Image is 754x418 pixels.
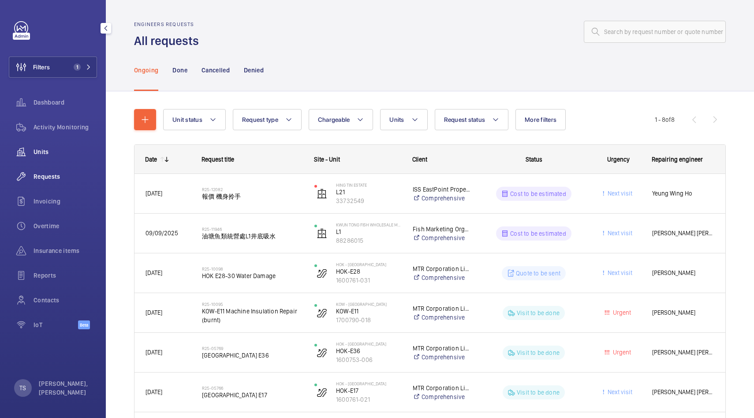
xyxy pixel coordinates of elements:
[39,379,92,397] p: [PERSON_NAME], [PERSON_NAME]
[336,301,401,307] p: KOW - [GEOGRAPHIC_DATA]
[652,347,714,358] span: [PERSON_NAME] [PERSON_NAME]
[19,384,26,392] p: TS
[202,187,303,192] h2: R25-12082
[652,188,714,199] span: Yeung Wing Ho
[34,147,97,156] span: Units
[510,189,566,198] p: Cost to be estimated
[34,296,97,305] span: Contacts
[202,346,303,351] h2: R25-05769
[34,98,97,107] span: Dashboard
[380,109,427,130] button: Units
[202,385,303,391] h2: R25-05766
[652,268,714,278] span: [PERSON_NAME]
[413,392,472,401] a: Comprehensive
[172,66,187,75] p: Done
[526,156,542,163] span: Status
[163,109,226,130] button: Unit status
[9,56,97,78] button: Filters1
[606,230,632,237] span: Next visit
[145,156,157,163] div: Date
[336,188,401,196] p: L21
[34,246,97,255] span: Insurance items
[413,313,472,322] a: Comprehensive
[413,304,472,313] p: MTR Corporation Limited
[317,228,327,239] img: elevator.svg
[146,349,162,356] span: [DATE]
[34,271,97,280] span: Reports
[652,308,714,318] span: [PERSON_NAME]
[34,172,97,181] span: Requests
[435,109,509,130] button: Request status
[336,222,401,227] p: Kwun Tong Fish Wholesale Market
[336,262,401,267] p: HOK - [GEOGRAPHIC_DATA]
[336,381,401,386] p: HOK - [GEOGRAPHIC_DATA]
[336,267,401,276] p: HOK-E28
[611,309,631,316] span: Urgent
[517,348,560,357] p: Visit to be done
[309,109,373,130] button: Chargeable
[389,116,404,123] span: Units
[652,156,703,163] span: Repairing engineer
[202,351,303,360] span: [GEOGRAPHIC_DATA] E36
[202,271,303,280] span: HOK E28-30 Water Damage
[655,117,675,123] span: 1 - 8 8
[517,388,560,397] p: Visit to be done
[202,156,234,163] span: Request title
[202,307,303,324] span: KOW-E11 Machine Insulation Repair (burnt)
[413,273,472,282] a: Comprehensive
[413,194,472,203] a: Comprehensive
[336,307,401,316] p: KOW-E11
[412,156,427,163] span: Client
[607,156,630,163] span: Urgency
[34,222,97,230] span: Overtime
[202,66,230,75] p: Cancelled
[33,63,50,72] span: Filters
[413,264,472,273] p: MTR Corporation Limited
[413,233,472,242] a: Comprehensive
[665,116,671,123] span: of
[172,116,202,123] span: Unit status
[317,308,327,318] img: escalator.svg
[78,320,90,329] span: Beta
[413,225,472,233] p: Fish Marketing Organization
[336,346,401,355] p: HOK-E36
[233,109,302,130] button: Request type
[146,230,178,237] span: 09/09/2025
[652,228,714,238] span: [PERSON_NAME] [PERSON_NAME]
[146,309,162,316] span: [DATE]
[134,33,204,49] h1: All requests
[336,182,401,188] p: Hing Tin Estate
[606,388,632,395] span: Next visit
[202,266,303,271] h2: R25-10098
[413,344,472,353] p: MTR Corporation Limited
[202,232,303,241] span: 油塘魚類統營處L1井底吸水
[336,386,401,395] p: HOK-E17
[336,236,401,245] p: 88286015
[317,268,327,279] img: escalator.svg
[202,226,303,232] h2: R25-11946
[517,309,560,317] p: Visit to be done
[584,21,726,43] input: Search by request number or quote number
[202,301,303,307] h2: R25-10095
[611,349,631,356] span: Urgent
[317,188,327,199] img: elevator.svg
[318,116,350,123] span: Chargeable
[242,116,278,123] span: Request type
[525,116,556,123] span: More filters
[202,192,303,201] span: 報價 機身拎手
[516,269,560,278] p: Quote to be sent
[336,355,401,364] p: 1600753-006
[244,66,264,75] p: Denied
[413,384,472,392] p: MTR Corporation Limited
[146,190,162,197] span: [DATE]
[336,227,401,236] p: L1
[146,269,162,276] span: [DATE]
[413,185,472,194] p: ISS EastPoint Property Management Limited
[317,387,327,398] img: escalator.svg
[34,197,97,206] span: Invoicing
[34,123,97,132] span: Activity Monitoring
[444,116,485,123] span: Request status
[336,276,401,285] p: 1600761-031
[510,229,566,238] p: Cost to be estimated
[134,21,204,27] h2: Engineers requests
